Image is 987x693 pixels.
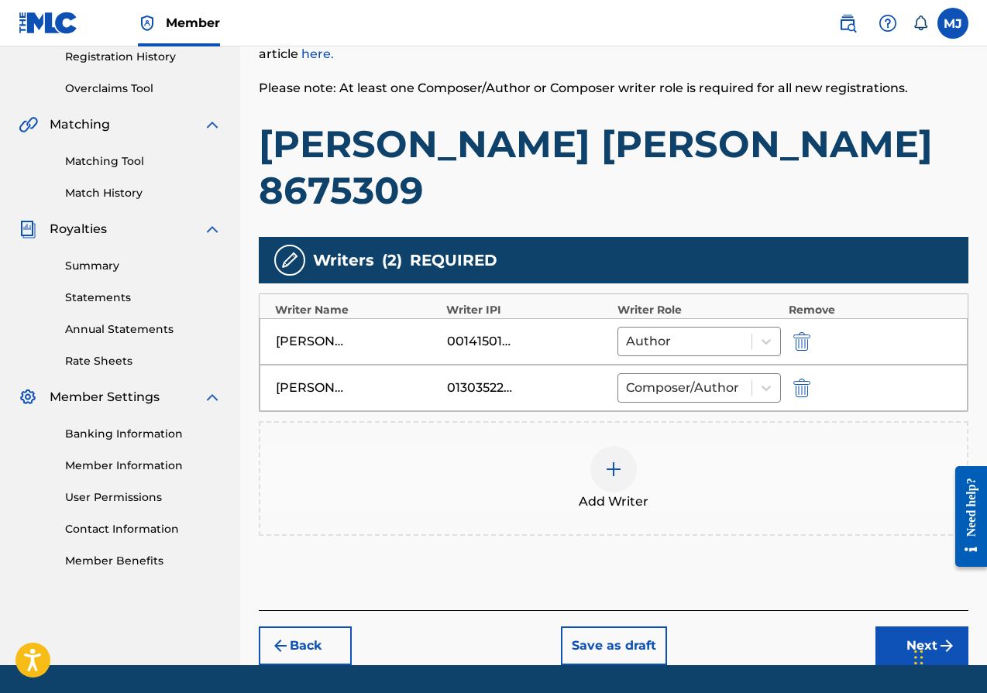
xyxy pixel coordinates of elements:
[50,220,107,238] span: Royalties
[19,12,78,34] img: MLC Logo
[65,521,222,537] a: Contact Information
[65,49,222,65] a: Registration History
[579,492,648,511] span: Add Writer
[914,634,923,681] div: Drag
[65,321,222,338] a: Annual Statements
[410,249,497,272] span: REQUIRED
[65,553,222,569] a: Member Benefits
[944,455,987,579] iframe: Resource Center
[259,81,908,95] span: Please note: At least one Composer/Author or Composer writer role is required for all new registr...
[604,460,623,479] img: add
[875,626,968,665] button: Next
[301,46,334,61] a: here.
[910,619,987,693] iframe: Chat Widget
[166,14,220,32] span: Member
[65,426,222,442] a: Banking Information
[446,302,610,318] div: Writer IPI
[275,302,438,318] div: Writer Name
[65,81,222,97] a: Overclaims Tool
[138,14,156,33] img: Top Rightsholder
[203,115,222,134] img: expand
[65,258,222,274] a: Summary
[259,626,352,665] button: Back
[50,388,160,407] span: Member Settings
[65,153,222,170] a: Matching Tool
[832,8,863,39] a: Public Search
[19,388,37,407] img: Member Settings
[617,302,781,318] div: Writer Role
[793,332,810,351] img: 12a2ab48e56ec057fbd8.svg
[872,8,903,39] div: Help
[65,458,222,474] a: Member Information
[313,249,374,272] span: Writers
[913,15,928,31] div: Notifications
[271,636,290,655] img: 7ee5dd4eb1f8a8e3ef2f.svg
[280,251,299,269] img: writers
[793,379,810,397] img: 12a2ab48e56ec057fbd8.svg
[203,388,222,407] img: expand
[789,302,952,318] div: Remove
[937,8,968,39] div: User Menu
[382,249,402,272] span: ( 2 )
[879,14,897,33] img: help
[65,185,222,201] a: Match History
[50,115,110,134] span: Matching
[19,220,37,238] img: Royalties
[561,626,667,665] button: Save as draft
[65,489,222,506] a: User Permissions
[259,121,968,214] h1: [PERSON_NAME] [PERSON_NAME] 8675309
[838,14,857,33] img: search
[19,115,38,134] img: Matching
[65,290,222,306] a: Statements
[65,353,222,369] a: Rate Sheets
[203,220,222,238] img: expand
